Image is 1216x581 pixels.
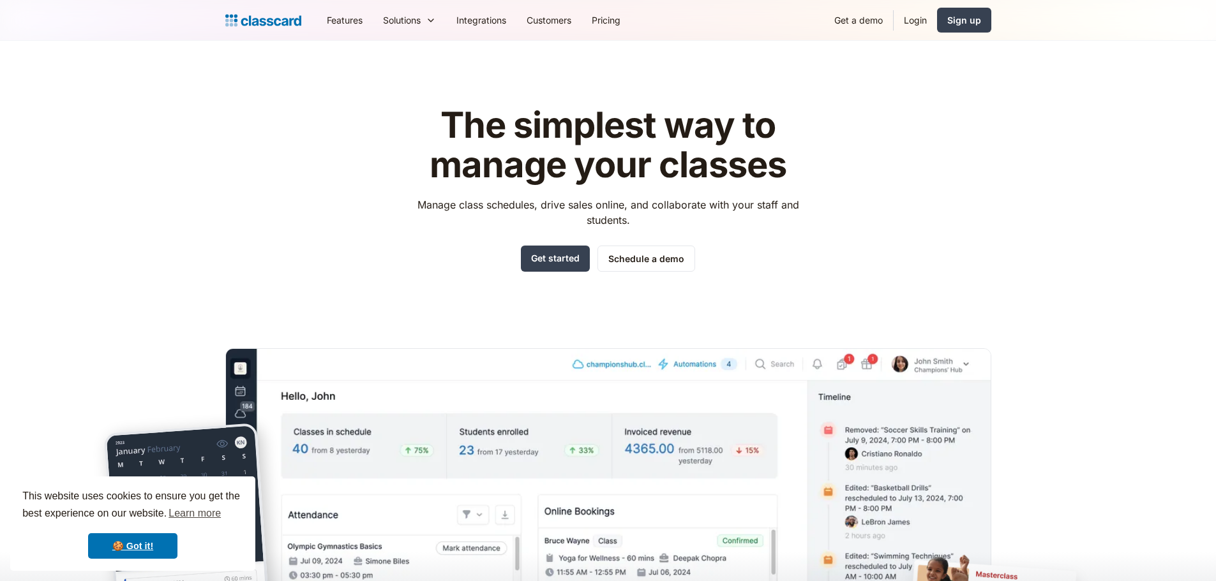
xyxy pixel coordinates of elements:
a: Logo [225,11,301,29]
h1: The simplest way to manage your classes [405,106,811,184]
a: Integrations [446,6,516,34]
a: dismiss cookie message [88,533,177,559]
a: Customers [516,6,582,34]
span: This website uses cookies to ensure you get the best experience on our website. [22,489,243,523]
div: Solutions [383,13,421,27]
a: Get a demo [824,6,893,34]
div: Solutions [373,6,446,34]
a: Pricing [582,6,631,34]
a: Sign up [937,8,991,33]
a: Get started [521,246,590,272]
a: learn more about cookies [167,504,223,523]
a: Schedule a demo [597,246,695,272]
div: Sign up [947,13,981,27]
a: Features [317,6,373,34]
p: Manage class schedules, drive sales online, and collaborate with your staff and students. [405,197,811,228]
a: Login [894,6,937,34]
div: cookieconsent [10,476,255,571]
